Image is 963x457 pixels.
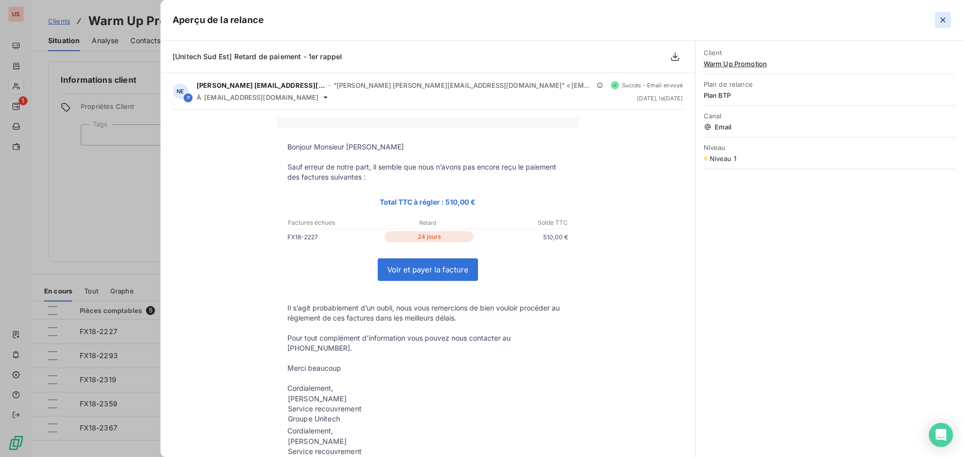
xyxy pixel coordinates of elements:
span: [PERSON_NAME] [EMAIL_ADDRESS][DOMAIN_NAME] [197,81,325,89]
h5: Aperçu de la relance [173,13,264,27]
span: "[PERSON_NAME] [PERSON_NAME][EMAIL_ADDRESS][DOMAIN_NAME]" <[EMAIL_ADDRESS][DOMAIN_NAME]> [334,81,594,89]
span: Email [704,123,955,131]
p: Sauf erreur de notre part, il semble que nous n’avons pas encore reçu le paiement des factures su... [287,162,568,182]
span: Warm Up Promotion [704,60,955,68]
p: 510,00 € [475,232,568,242]
span: Plan de relance [704,80,955,88]
span: Niveau 1 [710,155,736,163]
span: À [197,93,201,101]
p: 24 jours [385,231,473,242]
div: Open Intercom Messenger [929,423,953,447]
span: Plan BTP [704,91,955,99]
span: [DATE] , le [DATE] [637,95,683,101]
a: Voir et payer la facture [378,259,477,280]
span: [EMAIL_ADDRESS][DOMAIN_NAME] [204,93,318,101]
p: Merci beaucoup [287,363,568,373]
div: NE [173,83,189,99]
span: - [328,82,331,88]
p: FX18-2227 [287,232,383,242]
p: Bonjour Monsieur [PERSON_NAME] [287,142,568,152]
span: [Unitech Sud Est] Retard de paiement - 1er rappel [173,52,342,61]
div: Groupe Unitech [288,414,362,424]
span: Service recouvrement [288,447,362,455]
p: Il s’agit probablement d’un oubli, nous vous remercions de bien vouloir procéder au règlement de ... [287,303,568,323]
p: Retard [381,218,474,227]
span: Canal [704,112,955,120]
p: Cordialement, [287,426,568,436]
p: Cordialement, [287,383,568,393]
div: [PERSON_NAME] [288,394,362,404]
span: Succès - Email envoyé [622,82,683,88]
p: Solde TTC [475,218,568,227]
span: Service recouvrement [288,404,362,413]
span: Client [704,49,955,57]
div: [PERSON_NAME] [288,436,362,446]
span: Niveau [704,143,955,151]
p: Total TTC à régler : 510,00 € [287,196,568,208]
p: Factures échues [288,218,381,227]
p: Pour tout complément d'information vous pouvez nous contacter au [PHONE_NUMBER]. [287,333,568,353]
